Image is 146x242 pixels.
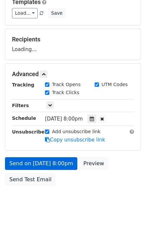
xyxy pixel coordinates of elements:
[48,8,65,18] button: Save
[5,157,77,170] a: Send on [DATE] 8:00pm
[79,157,108,170] a: Preview
[12,8,38,18] a: Load...
[52,128,101,135] label: Add unsubscribe link
[12,36,134,53] div: Loading...
[113,210,146,242] iframe: Chat Widget
[12,115,36,121] strong: Schedule
[45,116,83,122] span: [DATE] 8:00pm
[52,81,81,88] label: Track Opens
[102,81,128,88] label: UTM Codes
[45,137,105,143] a: Copy unsubscribe link
[12,103,29,108] strong: Filters
[12,70,134,78] h5: Advanced
[12,82,34,87] strong: Tracking
[113,210,146,242] div: 聊天小组件
[52,89,79,96] label: Track Clicks
[12,129,45,135] strong: Unsubscribe
[5,173,56,186] a: Send Test Email
[12,36,134,43] h5: Recipients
